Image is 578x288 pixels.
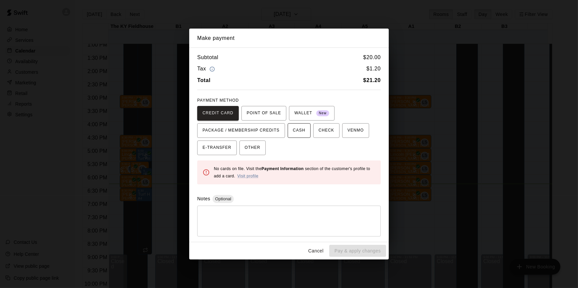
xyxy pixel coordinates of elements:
span: POINT OF SALE [247,108,281,119]
button: PACKAGE / MEMBERSHIP CREDITS [197,123,285,138]
button: POINT OF SALE [241,106,286,121]
span: PAYMENT METHOD [197,98,239,103]
span: OTHER [245,143,260,153]
h6: $ 20.00 [363,53,381,62]
a: Visit profile [237,174,258,178]
b: Total [197,77,211,83]
button: WALLET New [289,106,335,121]
span: PACKAGE / MEMBERSHIP CREDITS [203,125,280,136]
span: VENMO [348,125,364,136]
span: CREDIT CARD [203,108,233,119]
span: Optional [213,196,234,201]
h6: Subtotal [197,53,218,62]
h6: $ 1.20 [366,64,381,73]
button: E-TRANSFER [197,141,237,155]
span: New [316,109,329,118]
button: CHECK [313,123,340,138]
h6: Tax [197,64,217,73]
button: OTHER [239,141,266,155]
button: VENMO [342,123,369,138]
label: Notes [197,196,210,201]
span: CASH [293,125,305,136]
span: CHECK [319,125,334,136]
b: $ 21.20 [363,77,381,83]
button: Cancel [305,245,327,257]
b: Payment Information [261,166,304,171]
button: CASH [288,123,311,138]
span: WALLET [294,108,329,119]
span: No cards on file. Visit the section of the customer's profile to add a card. [214,166,370,178]
h2: Make payment [189,29,389,48]
button: CREDIT CARD [197,106,239,121]
span: E-TRANSFER [203,143,231,153]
